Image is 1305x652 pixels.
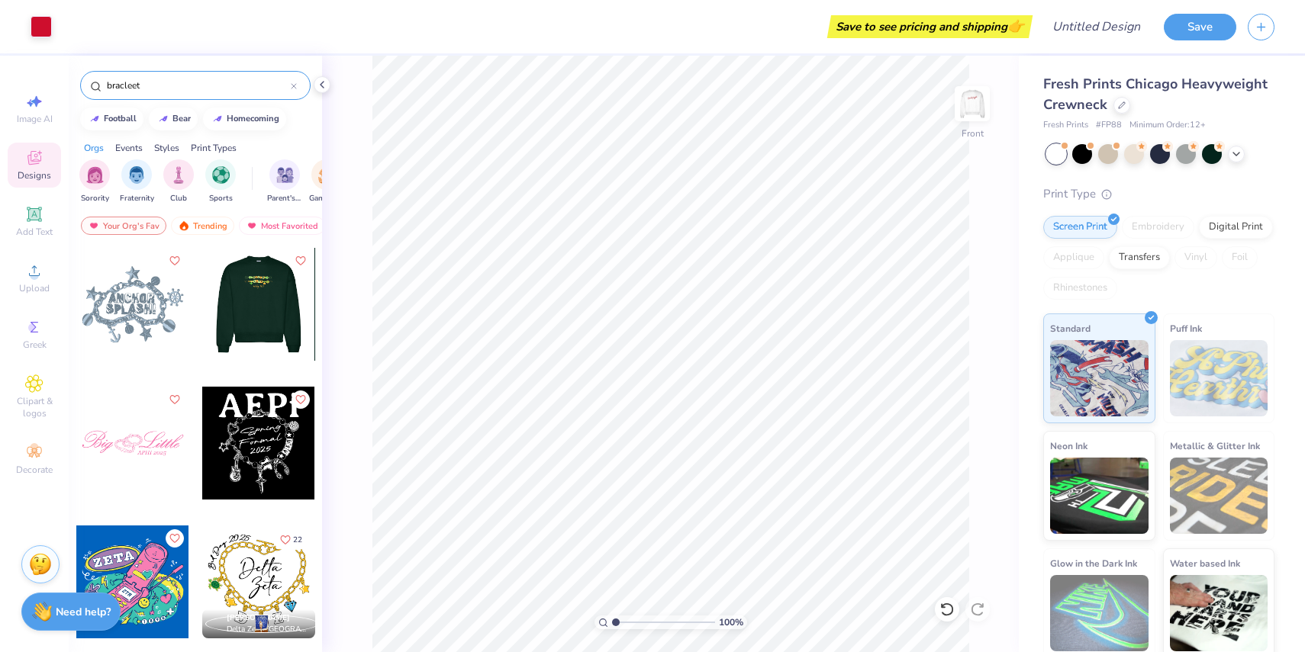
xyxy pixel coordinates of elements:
img: Parent's Weekend Image [276,166,294,184]
div: Vinyl [1174,246,1217,269]
div: Embroidery [1122,216,1194,239]
button: bear [149,108,198,130]
div: filter for Game Day [309,159,344,204]
img: Sorority Image [86,166,104,184]
span: Greek [23,339,47,351]
div: Applique [1043,246,1104,269]
img: Neon Ink [1050,458,1149,534]
span: Fresh Prints [1043,119,1088,132]
span: Sports [209,193,233,204]
img: Standard [1050,340,1149,416]
span: Upload [19,282,50,294]
span: Clipart & logos [8,395,61,419]
button: filter button [309,159,344,204]
img: Puff Ink [1170,340,1268,416]
button: filter button [120,159,154,204]
img: Game Day Image [318,166,336,184]
span: Club [170,193,187,204]
div: Trending [171,217,234,235]
img: trending.gif [178,220,190,231]
span: 22 [293,536,302,544]
span: Metallic & Glitter Ink [1170,438,1260,454]
div: Screen Print [1043,216,1117,239]
div: Save to see pricing and shipping [831,15,1029,38]
div: filter for Sorority [79,159,110,204]
img: Metallic & Glitter Ink [1170,458,1268,534]
img: trend_line.gif [211,114,224,124]
button: filter button [163,159,194,204]
span: Glow in the Dark Ink [1050,555,1137,571]
div: Rhinestones [1043,277,1117,300]
img: Fraternity Image [128,166,145,184]
div: filter for Club [163,159,194,204]
span: Minimum Order: 12 + [1129,119,1206,132]
span: Parent's Weekend [267,193,302,204]
span: Add Text [16,226,53,238]
span: Water based Ink [1170,555,1240,571]
div: Front [962,127,984,140]
button: Like [292,252,310,270]
div: homecoming [227,114,279,123]
button: football [80,108,143,130]
div: Print Type [1043,185,1274,203]
div: Digital Print [1199,216,1273,239]
button: Like [166,390,184,409]
span: Sorority [81,193,109,204]
div: Styles [154,141,179,155]
div: filter for Sports [205,159,236,204]
strong: Need help? [56,605,111,619]
span: # FP88 [1096,119,1122,132]
button: Like [166,529,184,548]
span: Designs [18,169,51,181]
div: Events [115,141,143,155]
img: trend_line.gif [157,114,169,124]
img: Club Image [170,166,187,184]
div: filter for Parent's Weekend [267,159,302,204]
span: Delta Zeta, [GEOGRAPHIC_DATA] [227,624,309,635]
span: Fraternity [120,193,154,204]
input: Try "Alpha" [105,78,291,93]
img: trend_line.gif [89,114,101,124]
img: most_fav.gif [246,220,258,231]
span: Neon Ink [1050,438,1087,454]
span: Image AI [17,113,53,125]
button: Like [166,252,184,270]
div: Foil [1222,246,1258,269]
div: Transfers [1109,246,1170,269]
span: Standard [1050,320,1091,336]
img: most_fav.gif [88,220,100,231]
div: football [104,114,137,123]
button: Like [273,529,309,550]
img: Glow in the Dark Ink [1050,575,1149,651]
div: bear [172,114,191,123]
input: Untitled Design [1040,11,1152,42]
img: Water based Ink [1170,575,1268,651]
button: filter button [205,159,236,204]
button: filter button [267,159,302,204]
div: Your Org's Fav [81,217,166,235]
img: Front [957,88,988,119]
span: 👉 [1007,17,1024,35]
img: Sports Image [212,166,230,184]
button: filter button [79,159,110,204]
div: filter for Fraternity [120,159,154,204]
span: [PERSON_NAME] [227,612,290,623]
span: 100 % [719,615,743,629]
span: Game Day [309,193,344,204]
span: Decorate [16,464,53,476]
span: Puff Ink [1170,320,1202,336]
div: Print Types [191,141,237,155]
button: Like [292,390,310,409]
button: Save [1164,14,1236,40]
button: homecoming [203,108,286,130]
div: Most Favorited [239,217,325,235]
span: Fresh Prints Chicago Heavyweight Crewneck [1043,75,1268,114]
div: Orgs [84,141,104,155]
